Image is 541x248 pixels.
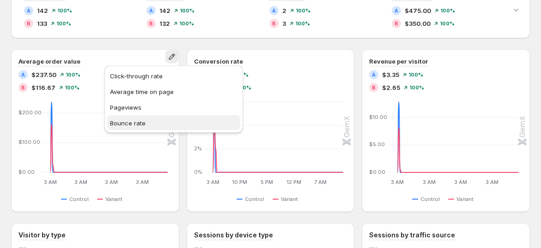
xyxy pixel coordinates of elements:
button: Control [237,194,268,205]
h2: B [372,85,376,90]
h3: Sessions by traffic source [369,230,455,240]
button: Control [412,194,444,205]
span: 2 [282,6,286,15]
text: 3 AM [206,179,219,185]
span: 100% [56,21,71,26]
h2: A [395,8,398,13]
h2: A [272,8,276,13]
h2: B [21,85,25,90]
text: $200.00 [18,109,42,116]
text: 12 PM [286,179,301,185]
h2: B [27,21,30,26]
h3: Conversion rate [194,57,243,66]
button: Average time on page [107,84,240,99]
span: 100% [295,21,310,26]
text: $5.00 [369,141,385,148]
span: Variant [281,195,298,203]
span: $2.65 [382,83,400,92]
button: Variant [448,194,477,205]
text: $10.00 [369,114,387,120]
text: 7 AM [314,179,327,185]
span: Variant [456,195,474,203]
text: $0.00 [369,169,385,175]
span: Pageviews [110,104,141,111]
span: Bounce rate [110,119,146,127]
span: 132 [159,19,170,28]
span: 100% [57,8,72,13]
span: Variant [105,195,122,203]
span: Average time on page [110,88,174,95]
h2: B [272,21,276,26]
text: 3 AM [136,179,149,185]
span: 100% [66,72,80,77]
button: Variant [273,194,302,205]
text: 3 AM [454,179,467,185]
h2: A [149,8,153,13]
text: 3 AM [105,179,118,185]
span: 100% [296,8,310,13]
span: 100% [409,85,424,90]
button: Expand chart [510,3,523,16]
text: 3 AM [486,179,499,185]
text: $100.00 [18,139,40,146]
text: 5 PM [261,179,273,185]
text: 10 PM [232,179,247,185]
button: Pageviews [107,100,240,114]
span: 142 [37,6,48,15]
span: $237.50 [31,70,56,79]
h2: B [395,21,398,26]
h3: Sessions by device type [194,230,273,240]
h2: A [21,72,25,77]
span: 100% [408,72,423,77]
span: 133 [37,19,47,28]
span: 100% [440,8,455,13]
span: Control [420,195,440,203]
button: Variant [97,194,126,205]
span: 142 [159,6,170,15]
span: 100% [440,21,455,26]
text: 3 AM [391,179,404,185]
span: $475.00 [405,6,431,15]
h2: A [372,72,376,77]
button: Bounce rate [107,115,240,130]
span: 3 [282,19,286,28]
text: 2% [194,145,202,152]
span: Click-through rate [110,72,163,80]
span: $3.35 [382,70,399,79]
text: 3 AM [423,179,436,185]
h3: Visitor by type [18,230,66,240]
span: Control [69,195,89,203]
span: 100% [65,85,79,90]
text: 3 AM [74,179,87,185]
span: Control [245,195,264,203]
span: $350.00 [405,19,431,28]
h3: Revenue per visitor [369,57,428,66]
text: 0% [194,169,202,175]
span: $116.67 [31,83,55,92]
h2: B [149,21,153,26]
span: 100% [179,21,194,26]
button: Control [61,194,92,205]
h3: Average order value [18,57,80,66]
h2: A [27,8,30,13]
span: 100% [180,8,195,13]
text: $0.00 [18,169,35,175]
text: 3 AM [44,179,57,185]
button: Click-through rate [107,68,240,83]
